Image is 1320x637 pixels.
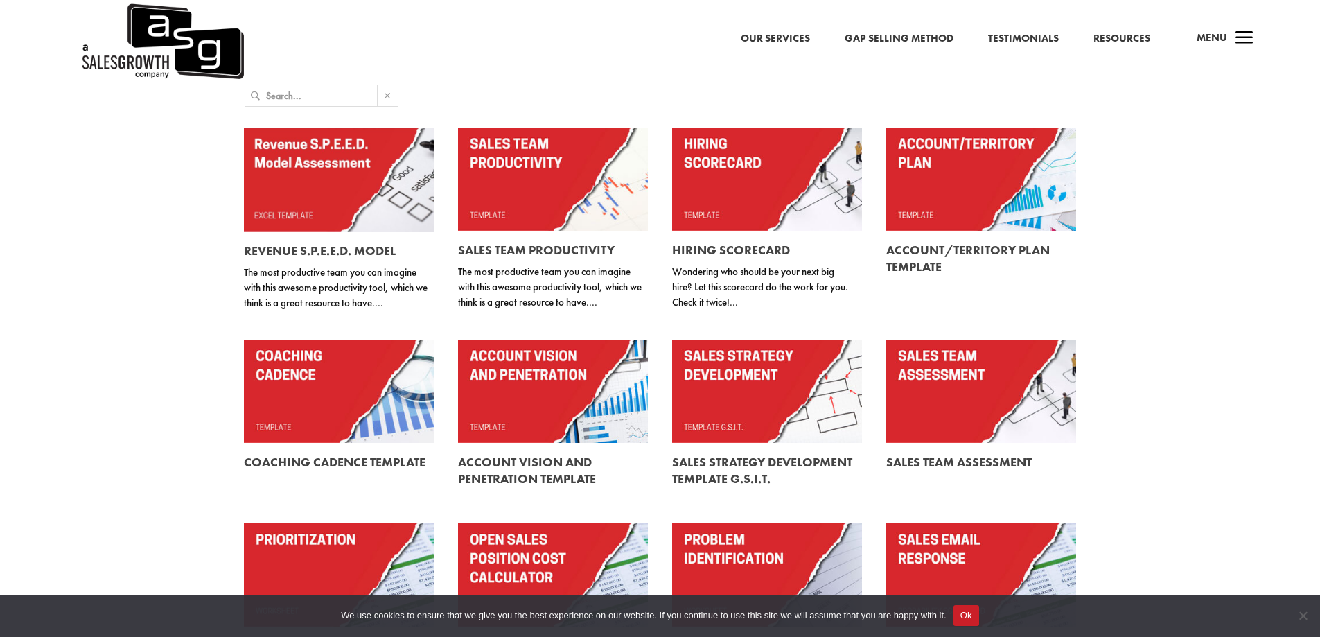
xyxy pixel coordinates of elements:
[1231,25,1258,53] span: a
[1093,30,1150,48] a: Resources
[341,609,946,622] span: We use cookies to ensure that we give you the best experience on our website. If you continue to ...
[1296,609,1310,622] span: No
[953,605,979,626] button: Ok
[266,85,377,106] input: Search...
[1197,30,1227,44] span: Menu
[741,30,810,48] a: Our Services
[845,30,953,48] a: Gap Selling Method
[988,30,1059,48] a: Testimonials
